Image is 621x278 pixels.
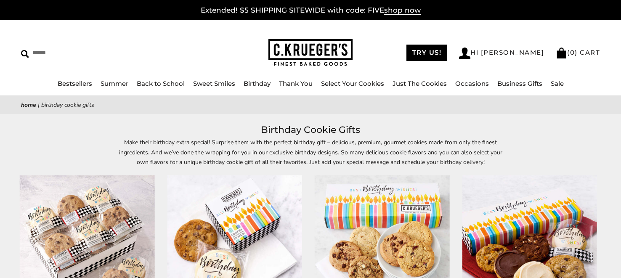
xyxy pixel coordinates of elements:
input: Search [21,46,158,59]
span: shop now [384,6,421,15]
span: Birthday Cookie Gifts [41,101,94,109]
a: Summer [101,79,128,87]
a: Hi [PERSON_NAME] [459,48,544,59]
img: C.KRUEGER'S [268,39,353,66]
nav: breadcrumbs [21,100,600,110]
img: Account [459,48,470,59]
img: Search [21,50,29,58]
a: (0) CART [556,48,600,56]
a: Thank You [279,79,313,87]
a: Home [21,101,36,109]
a: Bestsellers [58,79,92,87]
a: Business Gifts [497,79,542,87]
a: Birthday [244,79,271,87]
a: Select Your Cookies [321,79,384,87]
a: TRY US! [406,45,448,61]
a: Just The Cookies [393,79,447,87]
a: Extended! $5 SHIPPING SITEWIDE with code: FIVEshop now [201,6,421,15]
h1: Birthday Cookie Gifts [34,122,587,138]
p: Make their birthday extra special! Surprise them with the perfect birthday gift – delicious, prem... [117,138,504,167]
a: Occasions [455,79,489,87]
span: 0 [570,48,575,56]
a: Back to School [137,79,185,87]
span: | [38,101,40,109]
a: Sweet Smiles [193,79,235,87]
a: Sale [551,79,564,87]
img: Bag [556,48,567,58]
